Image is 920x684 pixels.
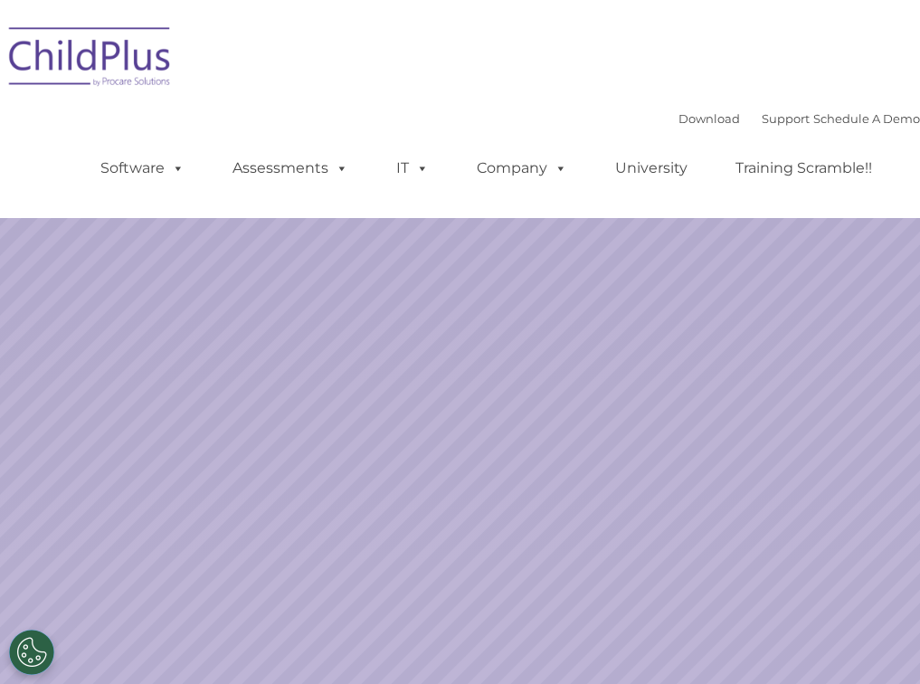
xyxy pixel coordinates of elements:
a: Support [762,111,810,126]
a: Download [678,111,740,126]
a: Training Scramble!! [717,150,890,186]
font: | [678,111,920,126]
a: Schedule A Demo [813,111,920,126]
a: IT [378,150,447,186]
a: Company [459,150,585,186]
button: Cookies Settings [9,630,54,675]
a: Assessments [214,150,366,186]
a: Software [82,150,203,186]
a: University [597,150,706,186]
